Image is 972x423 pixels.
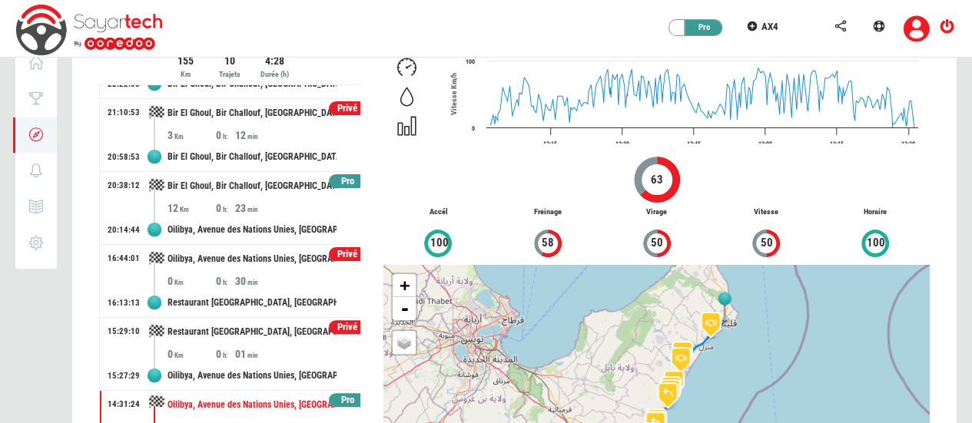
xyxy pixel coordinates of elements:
img: icon_turn_left-99001.png [652,370,690,408]
div: Pro [677,20,723,35]
span: 63 [650,171,664,189]
div: 01 [235,346,284,362]
div: 23 [235,200,284,216]
div: 15:27:29 [108,370,140,382]
p: Accél [383,207,493,218]
div: 10 [209,53,251,68]
text: 13:00 [758,140,771,147]
div: 0 [216,346,235,362]
img: tripview_af.png [713,292,736,324]
text: 0 [472,125,475,132]
img: icon_turn_left-99001.png [651,373,689,411]
a: Layers [393,331,416,354]
div: Oilibya, Avenue des Nations Unies, [GEOGRAPHIC_DATA], [GEOGRAPHIC_DATA] [168,391,337,419]
div: Bir El Ghoul, Bir Challouf, [GEOGRAPHIC_DATA], [GEOGRAPHIC_DATA], 8011, [GEOGRAPHIC_DATA] [168,99,337,127]
span: 58 [541,234,555,252]
div: 0 [216,200,235,216]
p: Horaire [821,207,930,218]
div: Km [164,68,207,81]
img: hard_brake-11400.png [692,306,730,344]
div: Restaurant [GEOGRAPHIC_DATA], [GEOGRAPHIC_DATA], [GEOGRAPHIC_DATA], [GEOGRAPHIC_DATA] [168,318,337,346]
div: Bir El Ghoul, Bir Challouf, [GEOGRAPHIC_DATA], [GEOGRAPHIC_DATA], 8000, [GEOGRAPHIC_DATA] [168,172,337,200]
div: 4:28 [254,53,296,68]
text: 100 [466,58,475,65]
div: 20:38:12 [108,180,140,192]
div: 21:10:53 [108,107,140,119]
a: Zoom in [393,274,416,297]
div: 30 [235,273,284,289]
div: 155 [164,53,207,68]
div: 0 [168,346,216,362]
span: 100 [866,234,886,252]
div: 14:31:24 [108,398,140,411]
div: 12 [168,200,216,216]
div: 12 [235,127,284,143]
div: Privé [329,101,367,116]
img: icon_turn_left-99001.png [649,376,687,415]
div: 3 [168,127,216,143]
div: Durée (h) [254,68,296,81]
div: 16:44:01 [108,253,140,265]
div: 20:14:44 [108,224,140,236]
div: 0 [168,273,216,289]
span: 100 [429,234,449,252]
div: Pro [329,393,367,408]
div: 20:58:53 [108,151,140,164]
text: 12:15 [543,140,557,147]
p: Freinage [493,207,602,218]
div: Bir El Ghoul, Bir Challouf, [GEOGRAPHIC_DATA], [GEOGRAPHIC_DATA], 8000, [GEOGRAPHIC_DATA] [168,143,337,171]
div: 0 [216,273,235,289]
div: 0 [216,127,235,143]
div: Privé [329,320,367,335]
span: 50 [759,234,773,252]
div: Restaurant [GEOGRAPHIC_DATA], [GEOGRAPHIC_DATA], [GEOGRAPHIC_DATA], [GEOGRAPHIC_DATA] [168,289,337,317]
p: Virage [602,207,712,218]
span: AX4 [761,21,778,32]
span: 50 [650,234,664,252]
img: hard_brake-11400.png [662,341,700,379]
div: Oilibya, Avenue des Nations Unies, [GEOGRAPHIC_DATA], [GEOGRAPHIC_DATA] [168,216,337,244]
img: icon_turn_left-99001.png [663,335,702,373]
div: Oilibya, Avenue des Nations Unies, [GEOGRAPHIC_DATA], [GEOGRAPHIC_DATA] [168,362,337,390]
text: 13:30 [901,140,915,147]
text: 12:45 [686,140,700,147]
div: Trajets [209,68,251,81]
div: Pro [329,174,367,189]
div: 16:13:13 [108,297,140,309]
p: Vitesse [712,207,821,218]
div: Oilibya, Avenue des Nations Unies, [GEOGRAPHIC_DATA], [GEOGRAPHIC_DATA] [168,245,337,273]
div: 22:22:05 [108,78,140,91]
text: 13:15 [830,140,844,147]
span: Vitesse Km/h [450,73,458,115]
img: icon_turn_left-99001.png [655,364,693,402]
div: Privé [329,247,367,262]
text: 12:30 [615,140,629,147]
div: 15:29:10 [108,326,140,338]
a: Zoom out [393,297,416,320]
